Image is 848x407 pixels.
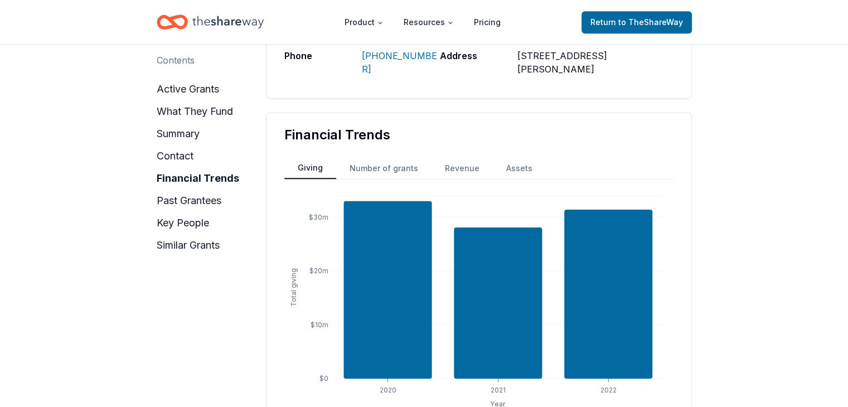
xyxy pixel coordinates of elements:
button: active grants [157,80,219,98]
nav: Main [336,9,510,35]
tspan: $30m [308,213,328,221]
a: [PHONE_NUMBER] [362,50,437,75]
a: Returnto TheShareWay [582,11,692,33]
button: what they fund [157,103,233,120]
button: Giving [284,158,336,179]
div: Phone [284,40,362,85]
span: Return [590,16,683,29]
tspan: 2020 [379,385,396,394]
span: to TheShareWay [618,17,683,27]
tspan: $0 [319,374,328,382]
tspan: 2021 [490,385,505,394]
button: Product [336,11,392,33]
button: financial trends [157,169,239,187]
button: similar grants [157,236,220,254]
tspan: $20m [309,267,328,275]
button: Number of grants [336,158,432,178]
span: [STREET_ADDRESS][PERSON_NAME] [517,50,607,75]
div: Financial Trends [284,126,673,144]
tspan: 2022 [600,385,616,394]
button: past grantees [157,192,221,210]
div: Contents [157,54,195,67]
a: Pricing [465,11,510,33]
a: Home [157,9,264,35]
div: Address [440,40,518,85]
button: Revenue [432,158,493,178]
tspan: $10m [310,321,328,329]
button: summary [157,125,200,143]
tspan: Total giving [289,268,298,306]
button: Assets [493,158,546,178]
button: Resources [395,11,463,33]
button: key people [157,214,209,232]
button: contact [157,147,193,165]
